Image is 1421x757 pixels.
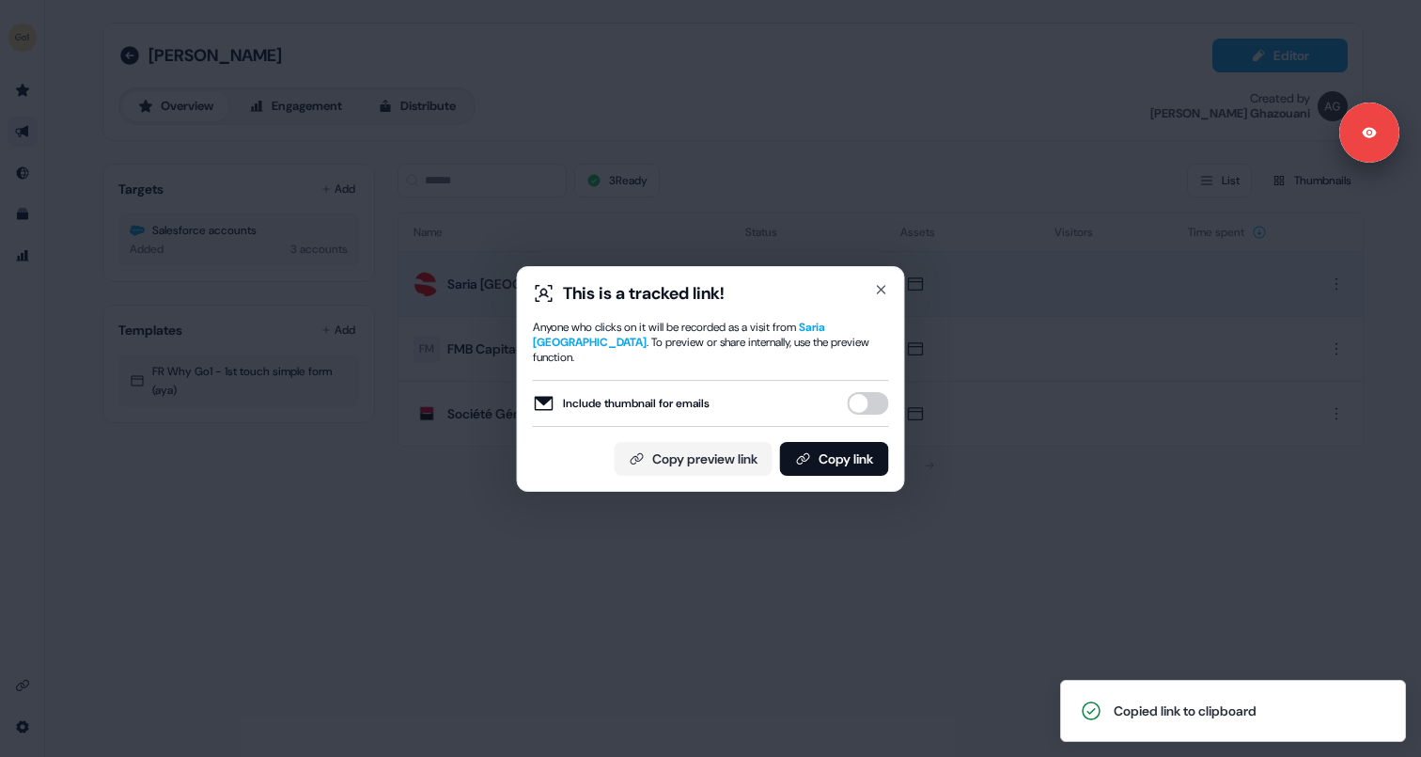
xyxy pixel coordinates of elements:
label: Include thumbnail for emails [533,392,710,415]
div: This is a tracked link! [563,282,725,305]
div: Anyone who clicks on it will be recorded as a visit from . To preview or share internally, use th... [533,320,889,365]
button: Copy link [780,442,889,476]
div: Copied link to clipboard [1114,702,1257,720]
button: Copy preview link [615,442,773,476]
span: Saria [GEOGRAPHIC_DATA] [533,320,825,350]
